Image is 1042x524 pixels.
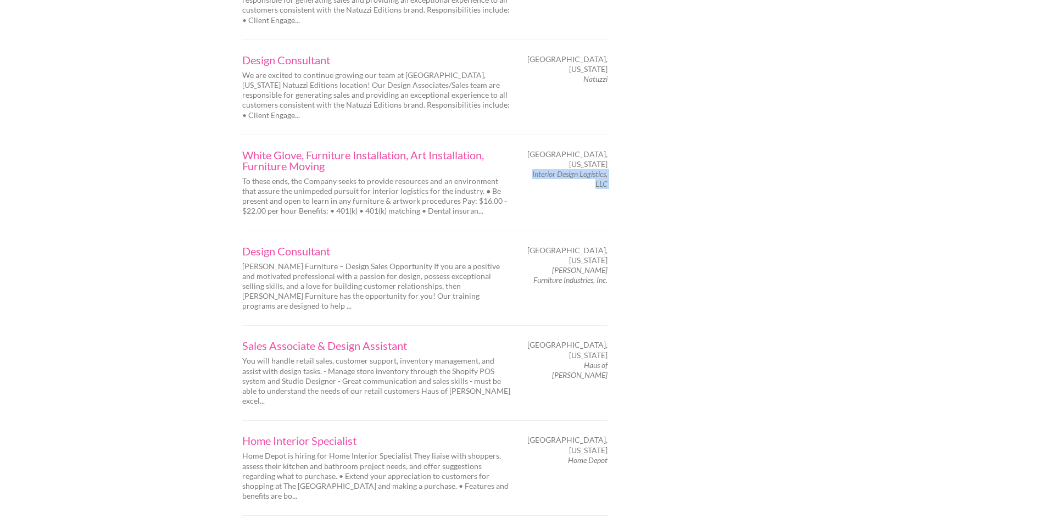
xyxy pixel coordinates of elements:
[242,54,511,65] a: Design Consultant
[242,70,511,120] p: We are excited to continue growing our team at [GEOGRAPHIC_DATA], [US_STATE] Natuzzi Editions loc...
[552,360,608,380] em: Haus of [PERSON_NAME]
[242,451,511,501] p: Home Depot is hiring for Home Interior Specialist They liaise with shoppers, assess their kitchen...
[527,54,608,74] span: [GEOGRAPHIC_DATA], [US_STATE]
[242,261,511,311] p: [PERSON_NAME] Furniture – Design Sales Opportunity If you are a positive and motivated profession...
[242,149,511,171] a: White Glove, Furniture Installation, Art Installation, Furniture Moving
[527,435,608,455] span: [GEOGRAPHIC_DATA], [US_STATE]
[242,435,511,446] a: Home Interior Specialist
[242,176,511,216] p: To these ends, the Company seeks to provide resources and an environment that assure the unimpede...
[242,246,511,257] a: Design Consultant
[583,74,608,83] em: Natuzzi
[527,246,608,265] span: [GEOGRAPHIC_DATA], [US_STATE]
[242,356,511,406] p: You will handle retail sales, customer support, inventory management, and assist with design task...
[532,169,608,188] em: Interior Design Logistics, LLC
[533,265,608,285] em: [PERSON_NAME] Furniture Industries, Inc.
[527,340,608,360] span: [GEOGRAPHIC_DATA], [US_STATE]
[568,455,608,465] em: Home Depot
[242,340,511,351] a: Sales Associate & Design Assistant
[527,149,608,169] span: [GEOGRAPHIC_DATA], [US_STATE]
